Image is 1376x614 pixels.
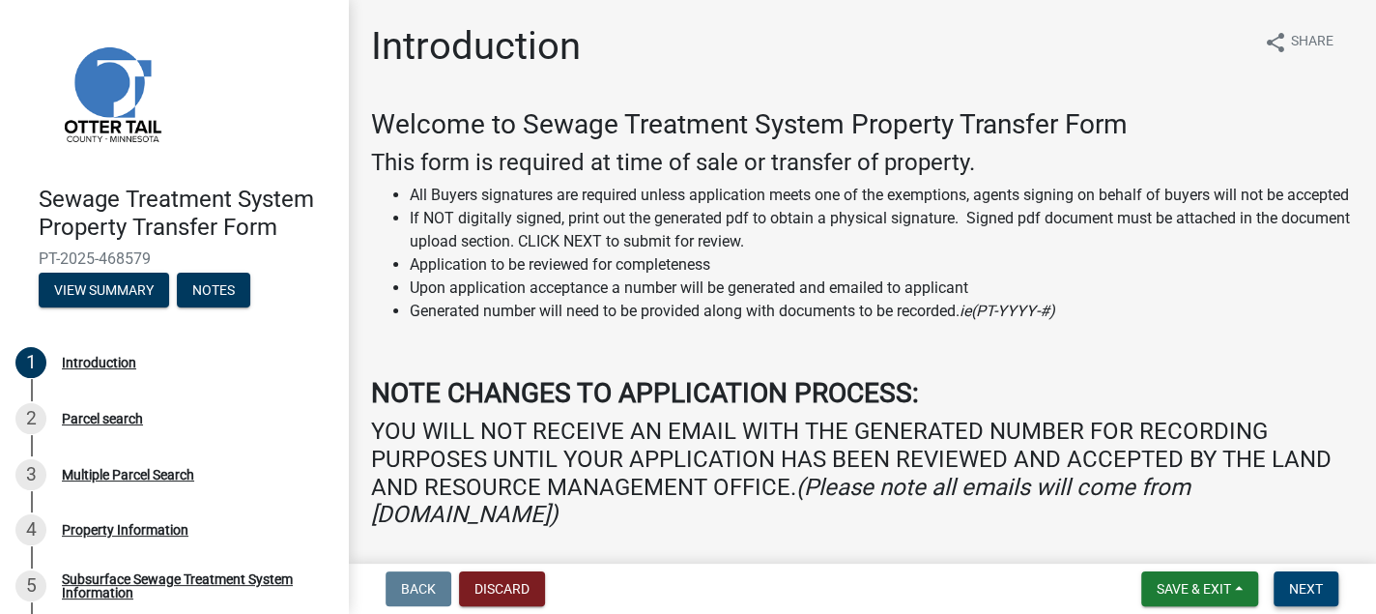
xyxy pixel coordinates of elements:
i: ie(PT-YYYY-#) [960,302,1055,320]
div: 1 [15,347,46,378]
button: Notes [177,273,250,307]
h1: Introduction [371,23,581,70]
div: Parcel search [62,412,143,425]
span: Save & Exit [1157,581,1231,597]
h4: YOU WILL NOT RECEIVE AN EMAIL WITH THE GENERATED NUMBER FOR RECORDING PURPOSES UNTIL YOUR APPLICA... [371,418,1353,529]
i: share [1264,31,1287,54]
wm-modal-confirm: Notes [177,283,250,299]
li: Upon application acceptance a number will be generated and emailed to applicant [410,277,1353,300]
div: 5 [15,570,46,601]
button: Back [386,571,451,606]
div: Introduction [62,356,136,369]
div: 4 [15,514,46,545]
span: Next [1289,581,1323,597]
div: Multiple Parcel Search [62,468,194,482]
h4: This form is required at time of sale or transfer of property. [371,149,1353,177]
img: Otter Tail County, Minnesota [39,20,184,165]
li: Generated number will need to be provided along with documents to be recorded. [410,300,1353,323]
button: Discard [459,571,545,606]
div: 2 [15,403,46,434]
button: Next [1274,571,1338,606]
div: Subsurface Sewage Treatment System Information [62,572,317,599]
span: PT-2025-468579 [39,249,309,268]
h4: Sewage Treatment System Property Transfer Form [39,186,332,242]
h3: Welcome to Sewage Treatment System Property Transfer Form [371,108,1353,141]
strong: NOTE CHANGES TO APPLICATION PROCESS: [371,377,919,409]
div: Property Information [62,523,188,537]
li: Application to be reviewed for completeness [410,253,1353,277]
i: (Please note all emails will come from [DOMAIN_NAME]) [371,474,1190,529]
li: If NOT digitally signed, print out the generated pdf to obtain a physical signature. Signed pdf d... [410,207,1353,253]
button: Save & Exit [1141,571,1258,606]
button: shareShare [1248,23,1349,61]
span: Share [1291,31,1333,54]
div: 3 [15,459,46,490]
span: Back [401,581,436,597]
li: All Buyers signatures are required unless application meets one of the exemptions, agents signing... [410,184,1353,207]
wm-modal-confirm: Summary [39,283,169,299]
button: View Summary [39,273,169,307]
